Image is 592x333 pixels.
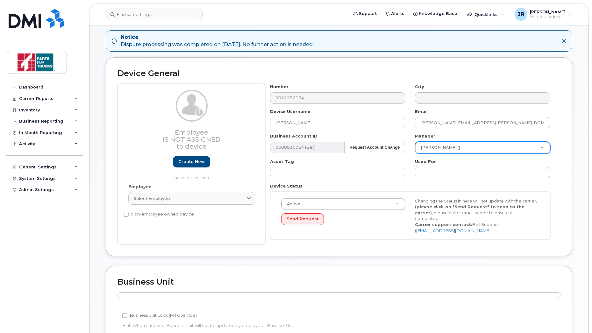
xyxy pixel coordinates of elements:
[270,133,317,139] label: Business Account ID
[173,156,210,168] a: Create new
[415,204,524,215] strong: (please click on "Send Request" to send to the carrier)
[134,195,170,202] span: Select employee
[281,213,324,225] button: Send Request
[474,12,498,17] span: Quicklinks
[124,212,129,217] input: Non-employee owned device
[530,9,566,14] span: [PERSON_NAME]
[409,7,462,20] a: Knowledge Base
[118,278,560,287] h2: Business Unit
[510,8,577,21] div: Jamie Reid
[122,312,197,319] label: Business Unit Lock (HR Override)
[121,34,314,48] div: Dispute processing was completed on [DATE]. No further action is needed.
[415,109,428,115] label: Email
[282,198,405,210] a: Active
[518,11,524,18] span: JR
[359,11,377,17] span: Support
[462,8,509,21] div: Quicklinks
[415,133,435,139] label: Manager
[349,7,381,20] a: Support
[128,175,255,181] p: or select existing
[270,109,310,115] label: Device Username
[417,145,460,151] span: [PERSON_NAME] ()
[118,69,560,78] h2: Device General
[128,129,255,150] h3: Employee
[381,7,409,20] a: Alerts
[419,11,457,17] span: Knowledge Base
[124,210,194,218] label: Non-employee owned device
[128,184,152,190] label: Employee
[106,9,203,20] input: Find something...
[415,159,436,165] label: Used For
[163,136,220,143] span: Is not assigned
[410,198,544,233] div: Changing the Status in here will not update with the carrier, , please call or email carrier to e...
[270,183,303,189] label: Device Status
[128,192,255,205] a: Select employee
[283,201,300,207] span: Active
[350,145,400,150] strong: Request Account Change
[121,34,314,41] strong: Notice
[176,143,207,150] span: to device
[122,313,127,318] input: Business Unit Lock (HR Override)
[270,84,289,90] label: Number
[270,159,294,165] label: Asset Tag
[415,222,472,227] strong: Carrier support contact:
[122,322,408,329] p: Hint: When checked, Business Unit will not be updated by employee's Business Unit
[415,84,424,90] label: City
[344,142,405,153] button: Request Account Change
[391,11,404,17] span: Alerts
[415,142,550,153] a: [PERSON_NAME] ()
[530,14,566,19] span: Wireless Admin
[416,228,490,233] a: [EMAIL_ADDRESS][DOMAIN_NAME]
